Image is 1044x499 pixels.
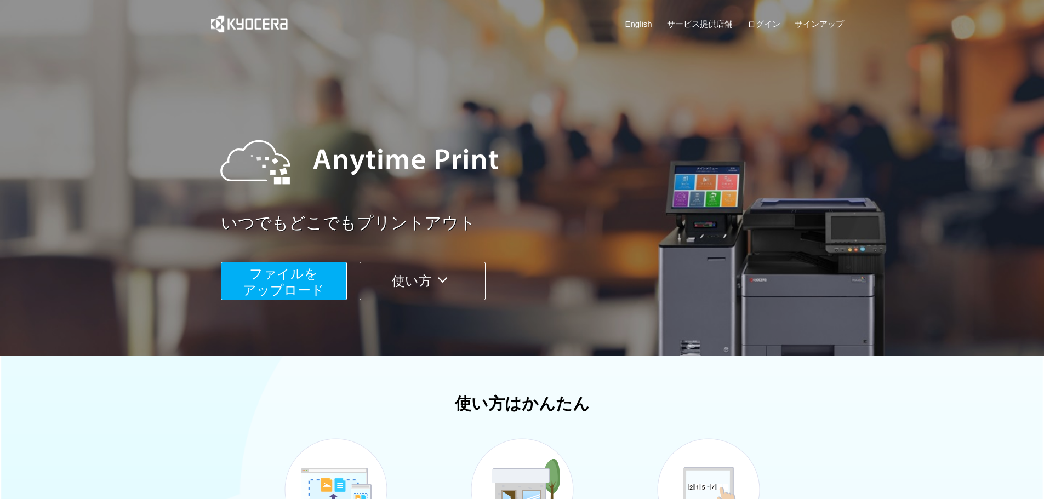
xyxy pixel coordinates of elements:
a: ログイン [748,18,780,30]
button: 使い方 [360,262,486,300]
a: サインアップ [795,18,844,30]
a: いつでもどこでもプリントアウト [221,211,851,235]
a: English [625,18,652,30]
button: ファイルを​​アップロード [221,262,347,300]
span: ファイルを ​​アップロード [243,266,324,297]
a: サービス提供店舗 [667,18,733,30]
